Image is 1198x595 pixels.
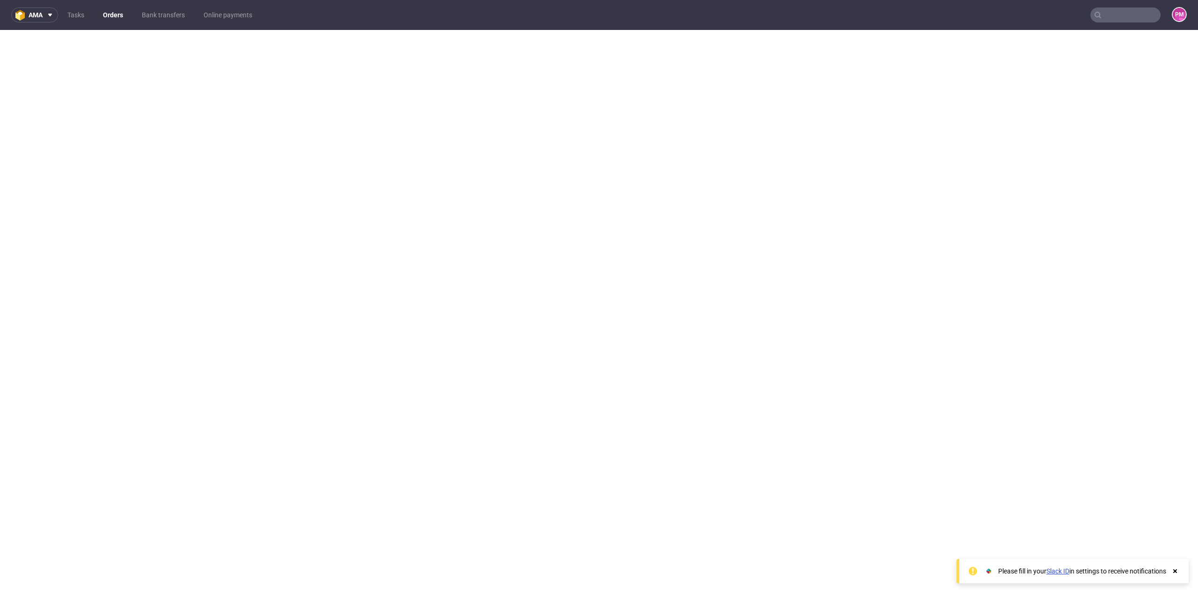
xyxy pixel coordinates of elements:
img: logo [15,10,29,21]
img: Slack [984,566,993,576]
a: Orders [97,7,129,22]
a: Tasks [62,7,90,22]
a: Online payments [198,7,258,22]
a: Slack ID [1046,567,1069,575]
div: Please fill in your in settings to receive notifications [998,566,1166,576]
figcaption: PM [1173,8,1186,21]
span: ama [29,12,43,18]
button: ama [11,7,58,22]
a: Bank transfers [136,7,190,22]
